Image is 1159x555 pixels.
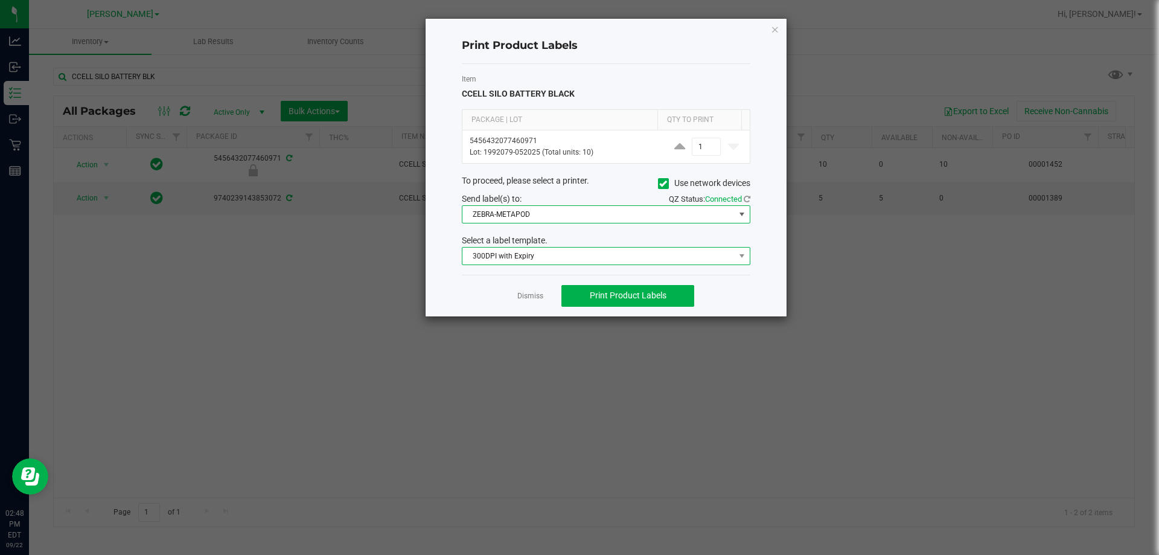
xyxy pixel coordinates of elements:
[462,38,750,54] h4: Print Product Labels
[462,248,735,265] span: 300DPI with Expiry
[462,206,735,223] span: ZEBRA-METAPOD
[705,194,742,204] span: Connected
[517,291,543,301] a: Dismiss
[669,194,750,204] span: QZ Status:
[462,194,522,204] span: Send label(s) to:
[658,177,750,190] label: Use network devices
[561,285,694,307] button: Print Product Labels
[453,234,759,247] div: Select a label template.
[470,147,656,158] p: Lot: 1992079-052025 (Total units: 10)
[462,110,657,130] th: Package | Lot
[470,135,656,147] p: 5456432077460971
[590,290,666,300] span: Print Product Labels
[657,110,741,130] th: Qty to Print
[462,74,750,85] label: Item
[12,458,48,495] iframe: Resource center
[462,89,575,98] span: CCELL SILO BATTERY BLACK
[453,175,759,193] div: To proceed, please select a printer.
